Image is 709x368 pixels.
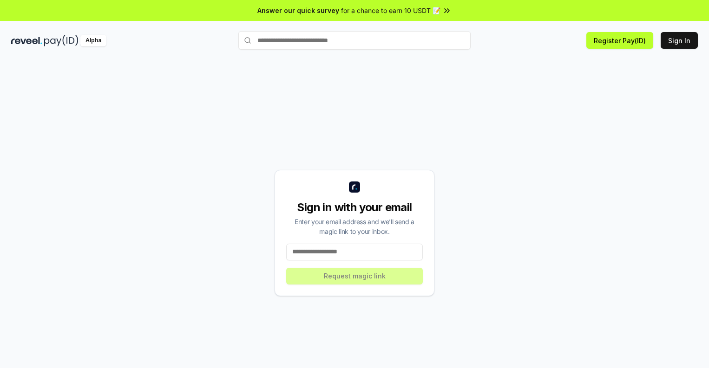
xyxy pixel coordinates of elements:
div: Sign in with your email [286,200,423,215]
img: reveel_dark [11,35,42,46]
span: for a chance to earn 10 USDT 📝 [341,6,440,15]
img: pay_id [44,35,79,46]
button: Register Pay(ID) [586,32,653,49]
div: Enter your email address and we’ll send a magic link to your inbox. [286,217,423,236]
img: logo_small [349,181,360,193]
span: Answer our quick survey [257,6,339,15]
button: Sign In [661,32,698,49]
div: Alpha [80,35,106,46]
